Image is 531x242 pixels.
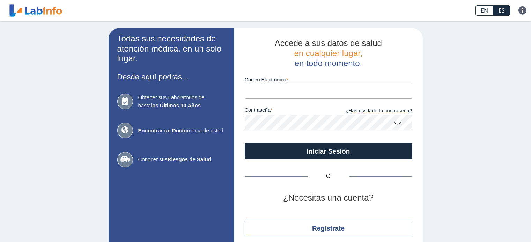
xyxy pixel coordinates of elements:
a: ¿Has olvidado tu contraseña? [329,107,412,115]
a: ES [493,5,510,16]
span: Obtener sus Laboratorios de hasta [138,94,226,109]
span: Accede a sus datos de salud [275,38,382,48]
span: cerca de usted [138,127,226,135]
button: Regístrate [245,220,412,236]
b: Encontrar un Doctor [138,127,189,133]
b: los Últimos 10 Años [151,102,201,108]
h2: ¿Necesitas una cuenta? [245,193,412,203]
span: O [308,172,349,180]
h3: Desde aquí podrás... [117,72,226,81]
h2: Todas sus necesidades de atención médica, en un solo lugar. [117,34,226,64]
a: EN [475,5,493,16]
label: contraseña [245,107,329,115]
span: en todo momento. [295,58,362,68]
span: en cualquier lugar, [294,48,362,58]
span: Conocer sus [138,156,226,164]
b: Riesgos de Salud [168,156,211,162]
button: Iniciar Sesión [245,143,412,159]
label: Correo Electronico [245,77,412,83]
